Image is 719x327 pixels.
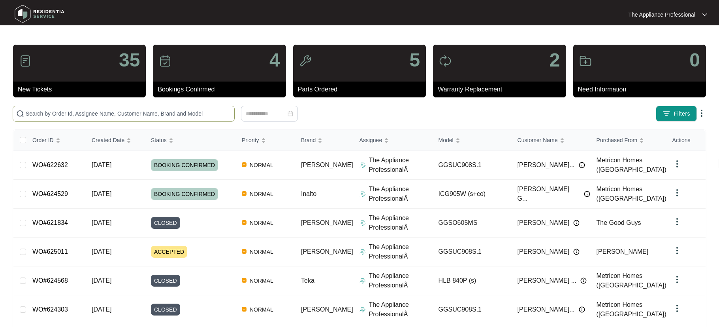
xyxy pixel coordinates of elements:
[151,304,180,316] span: CLOSED
[92,190,111,197] span: [DATE]
[518,218,570,228] span: [PERSON_NAME]
[518,136,558,144] span: Customer Name
[697,108,706,118] img: dropdown arrow
[656,106,697,122] button: filter iconFilters
[518,247,570,257] span: [PERSON_NAME]
[242,249,247,254] img: Vercel Logo
[432,266,511,295] td: HLB 840P (s)
[242,136,259,144] span: Priority
[439,55,452,67] img: icon
[301,277,314,284] span: Teka
[672,159,682,169] img: dropdown arrow
[672,217,682,226] img: dropdown arrow
[12,2,67,26] img: residentia service logo
[32,136,54,144] span: Order ID
[518,184,580,203] span: [PERSON_NAME] G...
[151,136,167,144] span: Status
[432,151,511,180] td: GGSUC908S.1
[550,51,560,70] p: 2
[369,300,432,319] p: The Appliance ProfessionalÂ
[674,110,690,118] span: Filters
[438,85,566,94] p: Warranty Replacement
[92,219,111,226] span: [DATE]
[151,188,218,200] span: BOOKING CONFIRMED
[672,275,682,284] img: dropdown arrow
[597,301,666,317] span: Metricon Homes ([GEOGRAPHIC_DATA])
[235,130,295,151] th: Priority
[672,304,682,313] img: dropdown arrow
[242,191,247,196] img: Vercel Logo
[247,276,277,285] span: NORMAL
[369,271,432,290] p: The Appliance ProfessionalÂ
[597,219,641,226] span: The Good Guys
[242,278,247,283] img: Vercel Logo
[92,136,124,144] span: Created Date
[597,248,649,255] span: [PERSON_NAME]
[628,11,695,19] p: The Appliance Professional
[32,162,68,168] a: WO#622632
[247,305,277,314] span: NORMAL
[145,130,235,151] th: Status
[301,190,316,197] span: Inalto
[32,306,68,313] a: WO#624303
[432,238,511,266] td: GGSUC908S.1
[511,130,590,151] th: Customer Name
[432,295,511,324] td: GGSUC908S.1
[301,306,353,313] span: [PERSON_NAME]
[92,162,111,168] span: [DATE]
[359,162,366,168] img: Assigner Icon
[32,248,68,255] a: WO#625011
[32,219,68,226] a: WO#621834
[672,188,682,198] img: dropdown arrow
[579,162,585,168] img: Info icon
[242,162,247,167] img: Vercel Logo
[247,218,277,228] span: NORMAL
[269,51,280,70] p: 4
[242,307,247,312] img: Vercel Logo
[579,55,592,67] img: icon
[85,130,145,151] th: Created Date
[369,184,432,203] p: The Appliance ProfessionalÂ
[597,136,637,144] span: Purchased From
[518,276,576,285] span: [PERSON_NAME] ...
[359,136,382,144] span: Assignee
[359,278,366,284] img: Assigner Icon
[432,130,511,151] th: Model
[32,190,68,197] a: WO#624529
[247,189,277,199] span: NORMAL
[18,85,146,94] p: New Tickets
[295,130,353,151] th: Brand
[301,219,353,226] span: [PERSON_NAME]
[573,220,580,226] img: Info icon
[299,55,312,67] img: icon
[151,275,180,287] span: CLOSED
[578,85,706,94] p: Need Information
[26,109,231,118] input: Search by Order Id, Assignee Name, Customer Name, Brand and Model
[19,55,32,67] img: icon
[353,130,432,151] th: Assignee
[159,55,171,67] img: icon
[409,51,420,70] p: 5
[518,305,575,314] span: [PERSON_NAME]...
[26,130,85,151] th: Order ID
[597,157,666,173] span: Metricon Homes ([GEOGRAPHIC_DATA])
[369,156,432,175] p: The Appliance ProfessionalÂ
[92,277,111,284] span: [DATE]
[432,209,511,238] td: GGSO605MS
[579,306,585,313] img: Info icon
[119,51,140,70] p: 35
[580,278,587,284] img: Info icon
[16,110,24,118] img: search-icon
[369,213,432,232] p: The Appliance ProfessionalÂ
[597,186,666,202] span: Metricon Homes ([GEOGRAPHIC_DATA])
[247,247,277,257] span: NORMAL
[666,130,706,151] th: Actions
[298,85,426,94] p: Parts Ordered
[359,306,366,313] img: Assigner Icon
[301,136,316,144] span: Brand
[151,246,187,258] span: ACCEPTED
[158,85,286,94] p: Bookings Confirmed
[702,13,707,17] img: dropdown arrow
[439,136,454,144] span: Model
[518,160,575,170] span: [PERSON_NAME]...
